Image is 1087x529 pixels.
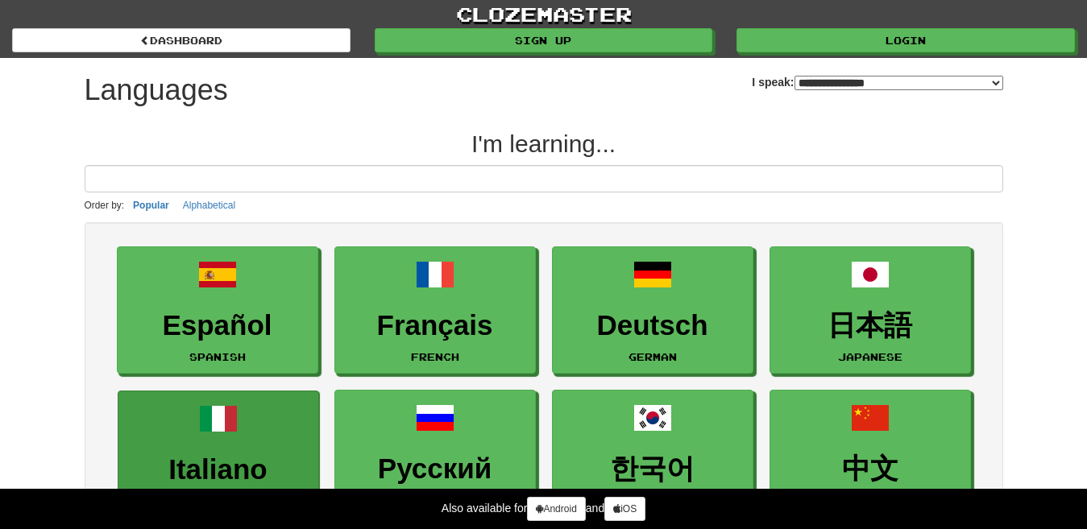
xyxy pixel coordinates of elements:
a: iOS [604,497,645,521]
button: Alphabetical [178,196,240,214]
a: 中文Mandarin Chinese [770,390,971,518]
a: 日本語Japanese [770,246,971,374]
a: dashboard [12,28,351,52]
h3: Français [343,310,527,341]
small: French [411,351,459,362]
small: Japanese [838,351,902,362]
a: Android [527,497,585,521]
select: I speak: [795,76,1003,90]
small: Spanish [189,351,246,362]
a: FrançaisFrench [334,246,536,374]
h2: I'm learning... [85,130,1003,157]
h3: 한국어 [561,453,745,485]
a: Login [736,28,1075,52]
h3: Deutsch [561,310,745,341]
h3: Español [126,310,309,341]
label: I speak: [752,74,1002,90]
h3: 日本語 [778,310,962,341]
small: German [629,351,677,362]
a: РусскийRussian [334,390,536,518]
button: Popular [128,196,174,214]
a: EspañolSpanish [117,246,318,374]
a: 한국어[DEMOGRAPHIC_DATA] [552,390,753,518]
small: Order by: [85,200,125,211]
a: DeutschGerman [552,246,753,374]
h3: Italiano [127,454,310,486]
a: Sign up [375,28,713,52]
h3: 中文 [778,453,962,485]
h1: Languages [85,74,228,106]
h3: Русский [343,453,527,485]
a: ItalianoItalian [118,391,319,519]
